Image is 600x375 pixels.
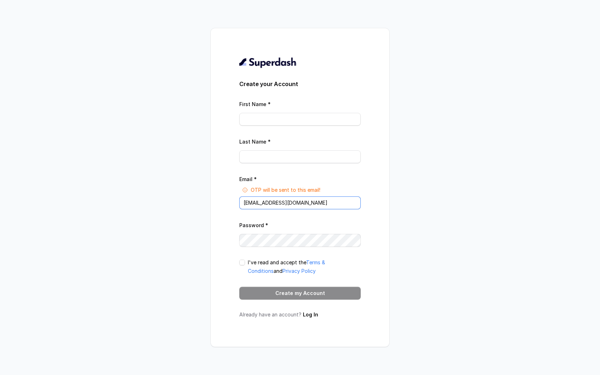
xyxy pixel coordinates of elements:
[239,57,297,68] img: light.svg
[239,287,361,300] button: Create my Account
[248,258,361,275] p: I've read and accept the and
[239,139,271,145] label: Last Name *
[251,186,320,194] p: OTP will be sent to this email!
[303,311,318,317] a: Log In
[239,101,271,107] label: First Name *
[239,311,361,318] p: Already have an account?
[239,196,361,209] input: youremail@example.com
[239,222,268,228] label: Password *
[239,80,361,88] h3: Create your Account
[239,176,257,182] label: Email *
[282,268,316,274] a: Privacy Policy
